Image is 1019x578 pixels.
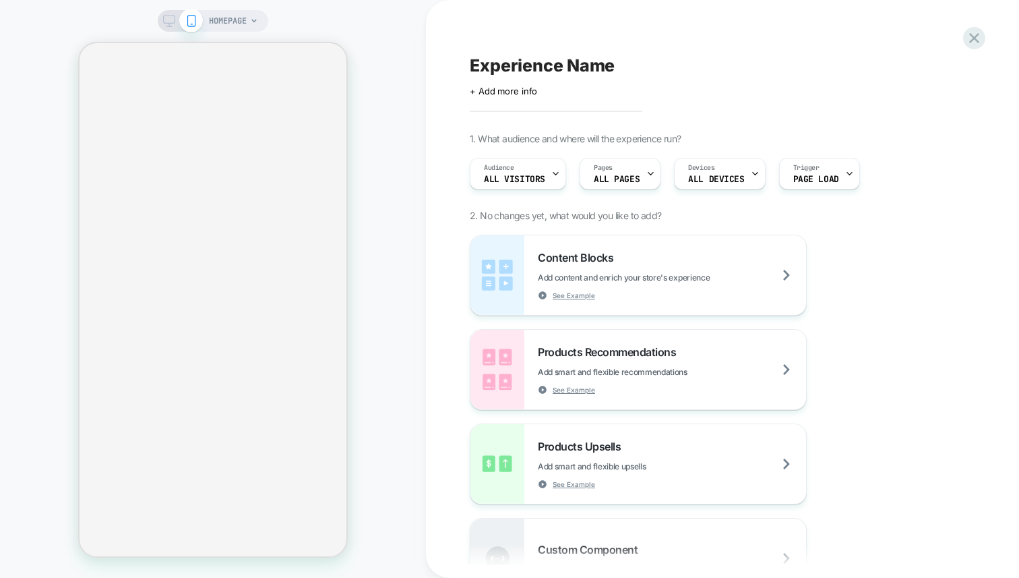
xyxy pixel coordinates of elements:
[688,163,714,173] span: Devices
[484,175,545,184] span: All Visitors
[470,86,537,96] span: + Add more info
[470,133,681,144] span: 1. What audience and where will the experience run?
[538,461,713,471] span: Add smart and flexible upsells
[209,10,247,32] span: HOMEPAGE
[553,480,595,489] span: See Example
[538,543,644,556] span: Custom Component
[553,385,595,395] span: See Example
[470,210,661,221] span: 2. No changes yet, what would you like to add?
[793,163,820,173] span: Trigger
[484,163,514,173] span: Audience
[538,272,777,283] span: Add content and enrich your store's experience
[688,175,744,184] span: ALL DEVICES
[594,163,613,173] span: Pages
[553,291,595,300] span: See Example
[538,440,627,453] span: Products Upsells
[594,175,640,184] span: ALL PAGES
[793,175,839,184] span: Page Load
[470,55,615,76] span: Experience Name
[538,367,755,377] span: Add smart and flexible recommendations
[538,345,683,359] span: Products Recommendations
[538,251,620,264] span: Content Blocks
[538,565,795,575] span: Create your own custom componet using html/css/js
